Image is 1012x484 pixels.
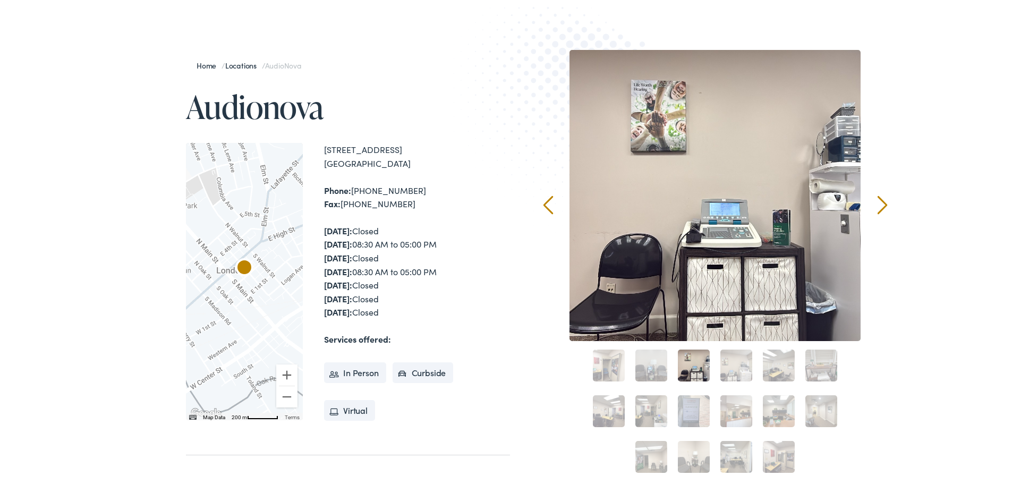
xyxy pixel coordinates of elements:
button: Zoom out [276,384,297,405]
a: 3 [678,347,710,379]
a: 6 [805,347,837,379]
li: Virtual [324,398,375,419]
span: / / [197,58,301,69]
strong: [DATE]: [324,223,352,234]
strong: [DATE]: [324,277,352,288]
a: 9 [678,393,710,425]
a: 10 [720,393,752,425]
div: Closed 08:30 AM to 05:00 PM Closed 08:30 AM to 05:00 PM Closed Closed Closed [324,222,510,317]
a: 5 [763,347,795,379]
a: 14 [678,439,710,471]
span: AudioNova [265,58,301,69]
a: Prev [543,193,554,213]
a: Next [878,193,888,213]
a: Terms (opens in new tab) [285,412,300,418]
strong: [DATE]: [324,250,352,261]
button: Map Data [203,412,225,419]
strong: [DATE]: [324,291,352,302]
a: 11 [763,393,795,425]
li: In Person [324,360,386,381]
div: [PHONE_NUMBER] [PHONE_NUMBER] [324,182,510,209]
a: Home [197,58,222,69]
a: 1 [593,347,625,379]
strong: Phone: [324,182,351,194]
a: Open this area in Google Maps (opens a new window) [189,404,224,418]
strong: [DATE]: [324,264,352,275]
a: 4 [720,347,752,379]
div: [STREET_ADDRESS] [GEOGRAPHIC_DATA] [324,141,510,168]
a: 2 [635,347,667,379]
strong: Fax: [324,196,341,207]
a: 16 [763,439,795,471]
button: Keyboard shortcuts [189,412,197,419]
button: Zoom in [276,362,297,384]
li: Curbside [393,360,454,381]
img: Google [189,404,224,418]
div: AudioNova [232,254,257,279]
button: Map Scale: 200 m per 55 pixels [228,411,282,418]
strong: [DATE]: [324,236,352,248]
a: 13 [635,439,667,471]
strong: Services offered: [324,331,391,343]
strong: [DATE]: [324,304,352,316]
h1: Audionova [186,87,510,122]
a: 12 [805,393,837,425]
a: 15 [720,439,752,471]
span: 200 m [232,412,247,418]
a: Locations [225,58,262,69]
a: 8 [635,393,667,425]
a: 7 [593,393,625,425]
